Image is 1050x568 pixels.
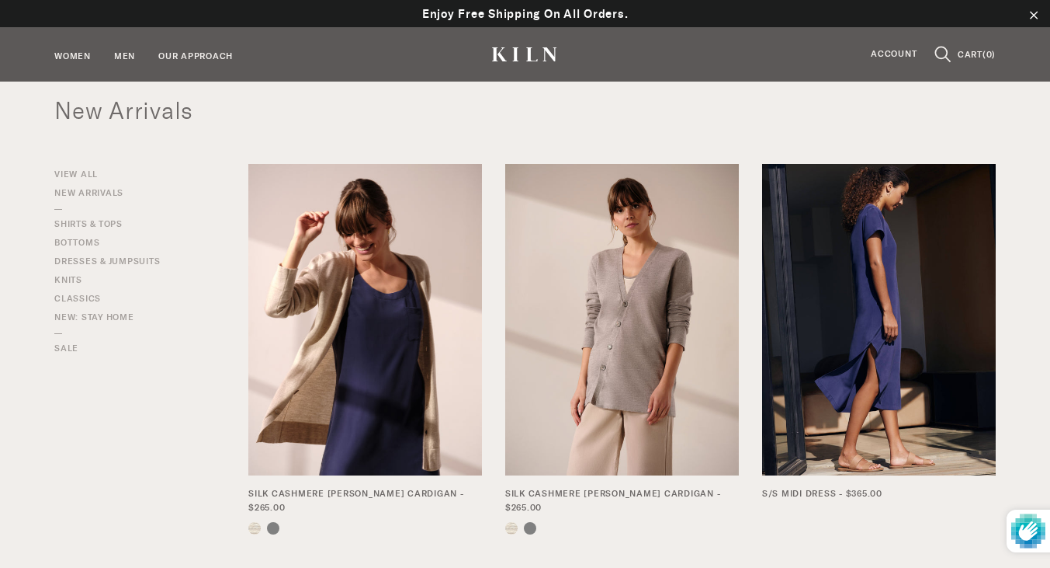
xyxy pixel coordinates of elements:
a: S/S Midi Dress - $365.00 [762,487,996,502]
a: View All [54,168,98,182]
a: Account [859,47,928,62]
a: Silk Cashmere [PERSON_NAME] Cardigan - $265.00 [505,487,739,515]
img: 28_021_550x750.jpg [248,164,482,476]
a: Our Approach [158,50,233,64]
span: 0 [986,49,993,60]
a: New: Stay Home [54,311,134,325]
span: ) [992,49,996,60]
span: S/S Midi Dress - $365.00 [762,487,882,502]
a: Bottoms [54,236,99,250]
a: Knits [54,274,82,287]
img: Look_03_0375_1_1_550x750.jpg [762,164,996,476]
span: CART( [958,49,986,60]
p: Enjoy Free Shipping On All Orders. [16,5,1034,23]
a: New Arrivals [54,186,123,200]
img: WT1178SWHITE_WB1176WFCDUNE_WT1180SWSYCOOLGREY_028_550x750.jpg [505,164,739,476]
a: Classics [54,292,101,306]
a: SALE [54,334,78,356]
a: Shirts & Tops [54,210,123,232]
a: Dresses & Jumpsuits [54,255,160,269]
h1: New Arrivals [54,97,996,125]
a: Silk Cashmere [PERSON_NAME] Cardigan - $265.00 [248,487,482,515]
a: Women [54,50,91,64]
img: Protected by hCaptcha [1011,510,1045,552]
a: CART(0) [958,51,996,60]
a: Men [114,50,135,64]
